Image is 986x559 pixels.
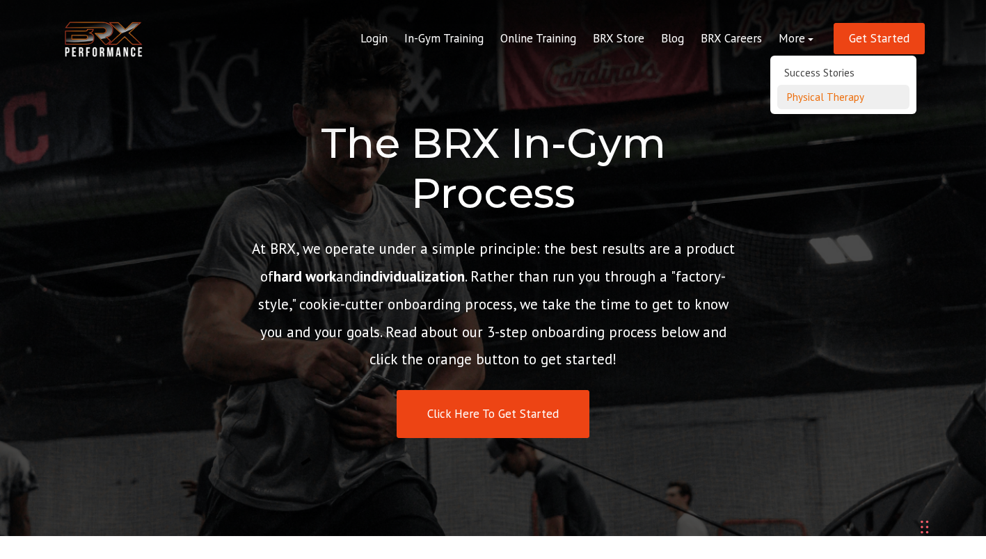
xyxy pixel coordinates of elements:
img: BRX Transparent Logo-2 [62,18,145,60]
a: Blog [653,22,692,56]
iframe: Chat Widget [788,409,986,559]
div: Navigation Menu [352,22,822,56]
a: In-Gym Training [396,22,492,56]
a: Success Stories [777,60,909,85]
a: BRX Store [585,22,653,56]
a: Physical Therapy [777,85,909,109]
a: Online Training [492,22,585,56]
a: Login [352,22,396,56]
a: Click Here To Get Started [397,390,589,438]
span: The BRX In-Gym Process [321,118,666,218]
strong: individualization [360,267,465,286]
span: At BRX, we operate under a simple principle: the best results are a product of and . Rather than ... [252,239,735,369]
a: BRX Careers [692,22,770,56]
strong: hard work [273,267,336,286]
a: Get Started [834,23,925,54]
div: Drag [921,506,929,548]
a: More [770,22,822,56]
